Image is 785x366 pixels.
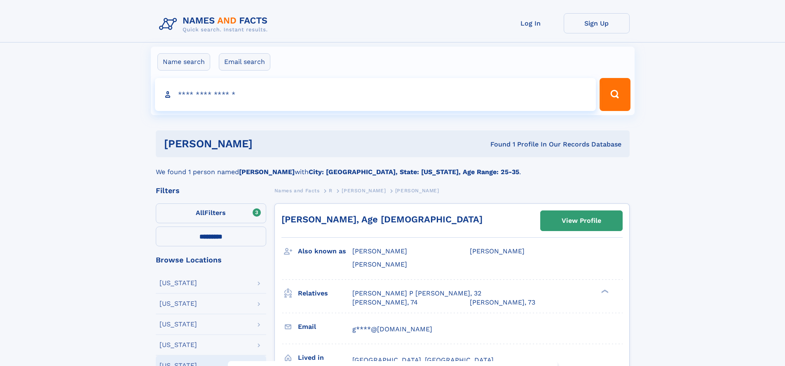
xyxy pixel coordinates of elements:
div: [US_STATE] [159,300,197,307]
h3: Relatives [298,286,352,300]
a: [PERSON_NAME] [342,185,386,196]
a: [PERSON_NAME] P [PERSON_NAME], 32 [352,289,481,298]
span: [PERSON_NAME] [352,260,407,268]
a: R [329,185,333,196]
a: [PERSON_NAME], 73 [470,298,535,307]
a: Log In [498,13,564,33]
span: [GEOGRAPHIC_DATA], [GEOGRAPHIC_DATA] [352,356,494,364]
label: Name search [157,53,210,71]
span: [PERSON_NAME] [352,247,407,255]
a: View Profile [541,211,622,231]
h3: Also known as [298,244,352,258]
h1: [PERSON_NAME] [164,139,372,149]
button: Search Button [600,78,630,111]
div: We found 1 person named with . [156,157,630,177]
div: Filters [156,187,266,194]
div: Found 1 Profile In Our Records Database [371,140,621,149]
a: [PERSON_NAME], Age [DEMOGRAPHIC_DATA] [281,214,483,224]
span: [PERSON_NAME] [395,188,439,194]
span: [PERSON_NAME] [342,188,386,194]
h3: Email [298,320,352,334]
h3: Lived in [298,351,352,365]
span: All [196,209,204,217]
div: ❯ [599,288,609,294]
div: Browse Locations [156,256,266,264]
div: [US_STATE] [159,342,197,348]
label: Email search [219,53,270,71]
div: [US_STATE] [159,280,197,286]
div: View Profile [562,211,601,230]
b: [PERSON_NAME] [239,168,295,176]
span: [PERSON_NAME] [470,247,525,255]
a: Names and Facts [274,185,320,196]
a: Sign Up [564,13,630,33]
b: City: [GEOGRAPHIC_DATA], State: [US_STATE], Age Range: 25-35 [309,168,519,176]
a: [PERSON_NAME], 74 [352,298,418,307]
img: Logo Names and Facts [156,13,274,35]
span: R [329,188,333,194]
div: [US_STATE] [159,321,197,328]
input: search input [155,78,596,111]
label: Filters [156,203,266,223]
